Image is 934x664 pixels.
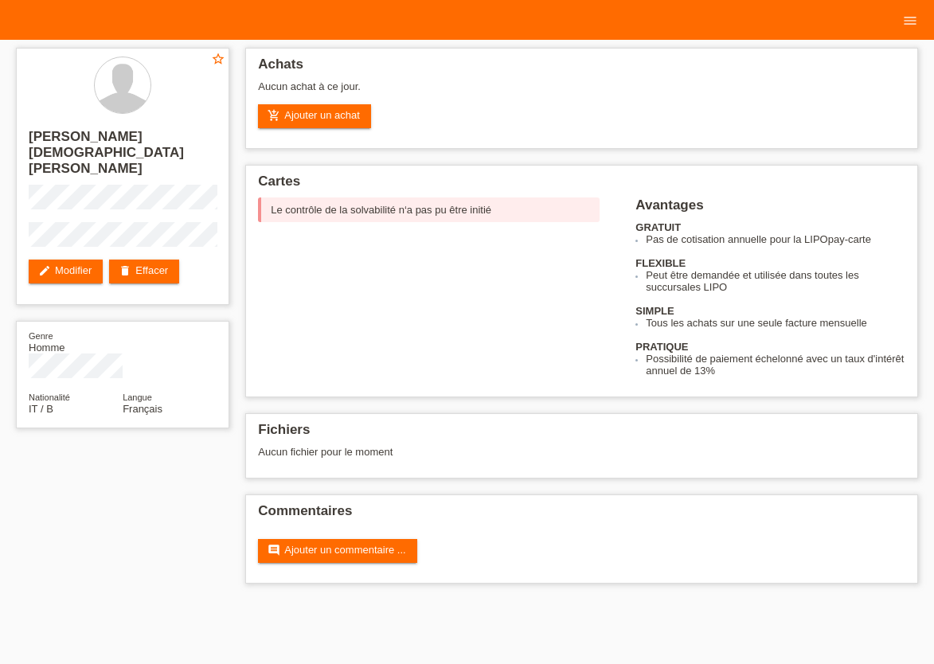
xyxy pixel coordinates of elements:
span: Nationalité [29,393,70,402]
a: add_shopping_cartAjouter un achat [258,104,371,128]
h2: Cartes [258,174,905,197]
a: star_border [211,52,225,68]
a: editModifier [29,260,103,283]
span: Genre [29,331,53,341]
span: Langue [123,393,152,402]
div: Aucun achat à ce jour. [258,80,905,104]
b: PRATIQUE [635,341,688,353]
li: Tous les achats sur une seule facture mensuelle [646,317,905,329]
li: Possibilité de paiement échelonné avec un taux d'intérêt annuel de 13% [646,353,905,377]
h2: Achats [258,57,905,80]
span: Français [123,403,162,415]
div: Aucun fichier pour le moment [258,446,724,458]
h2: [PERSON_NAME][DEMOGRAPHIC_DATA] [PERSON_NAME] [29,129,217,185]
div: Le contrôle de la solvabilité n‘a pas pu être initié [258,197,600,222]
li: Pas de cotisation annuelle pour la LIPOpay-carte [646,233,905,245]
b: GRATUIT [635,221,681,233]
span: Italie / B / 10.03.2025 [29,403,53,415]
i: edit [38,264,51,277]
a: deleteEffacer [109,260,179,283]
li: Peut être demandée et utilisée dans toutes les succursales LIPO [646,269,905,293]
h2: Fichiers [258,422,905,446]
b: FLEXIBLE [635,257,686,269]
i: star_border [211,52,225,66]
a: menu [894,15,926,25]
b: SIMPLE [635,305,674,317]
a: commentAjouter un commentaire ... [258,539,416,563]
h2: Avantages [635,197,905,221]
h2: Commentaires [258,503,905,527]
div: Homme [29,330,123,353]
i: menu [902,13,918,29]
i: add_shopping_cart [268,109,280,122]
i: comment [268,544,280,557]
i: delete [119,264,131,277]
